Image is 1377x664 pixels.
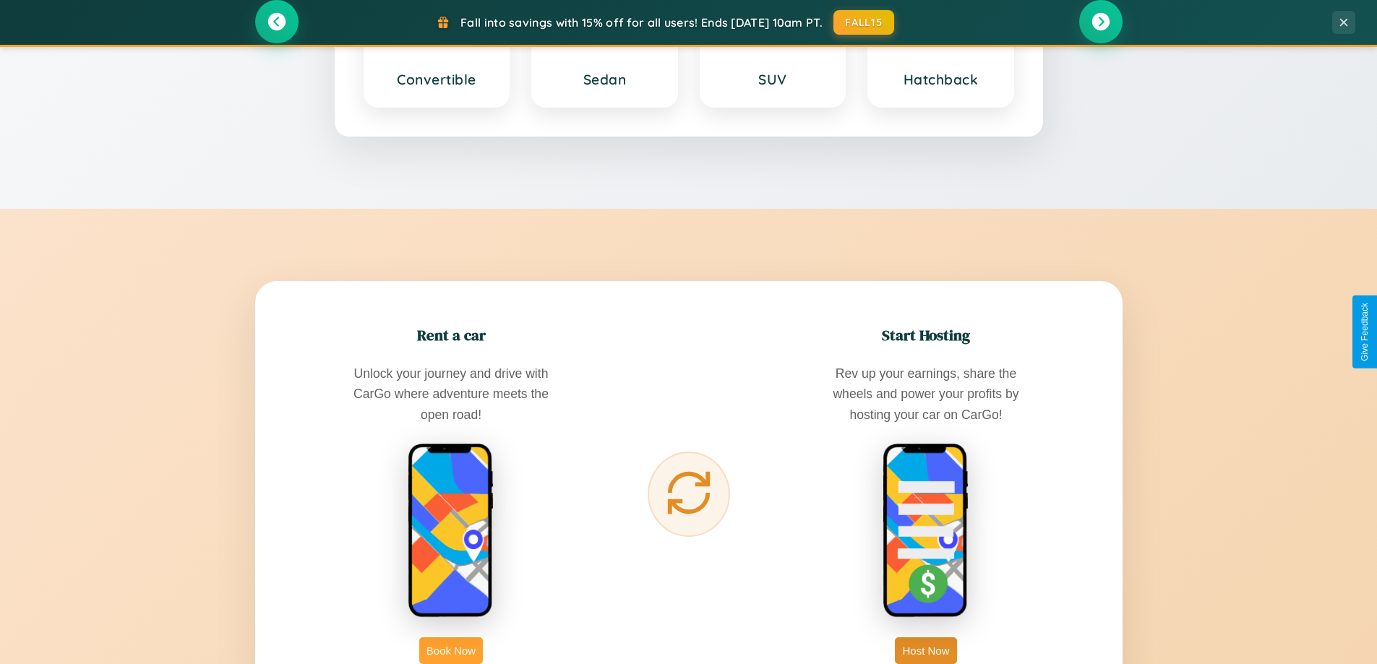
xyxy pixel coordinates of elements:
[379,71,494,88] h3: Convertible
[883,71,998,88] h3: Hatchback
[417,324,486,345] h2: Rent a car
[883,443,969,619] img: host phone
[460,15,823,30] span: Fall into savings with 15% off for all users! Ends [DATE] 10am PT.
[882,324,970,345] h2: Start Hosting
[408,443,494,619] img: rent phone
[1360,303,1370,361] div: Give Feedback
[419,637,483,664] button: Book Now
[818,363,1034,424] p: Rev up your earnings, share the wheels and power your profits by hosting your car on CarGo!
[895,637,956,664] button: Host Now
[343,363,559,424] p: Unlock your journey and drive with CarGo where adventure meets the open road!
[833,10,894,35] button: FALL15
[547,71,662,88] h3: Sedan
[716,71,831,88] h3: SUV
